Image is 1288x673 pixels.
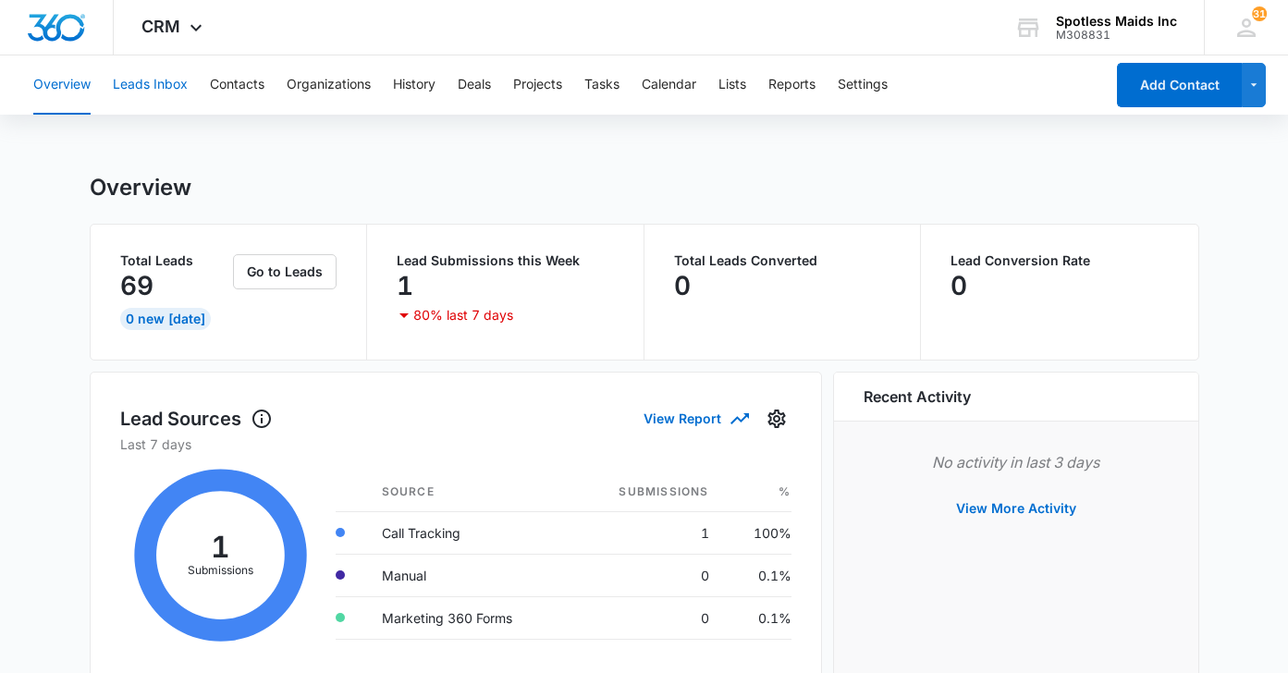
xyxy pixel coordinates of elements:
span: CRM [141,17,180,36]
p: 0 [951,271,967,300]
button: Leads Inbox [113,55,188,115]
p: Lead Conversion Rate [951,254,1169,267]
td: 0 [571,554,724,596]
p: Total Leads [120,254,230,267]
a: Go to Leads [233,263,337,279]
button: Organizations [287,55,371,115]
button: Projects [513,55,562,115]
td: 0.1% [724,596,791,639]
th: % [724,472,791,512]
p: 1 [397,271,413,300]
div: account id [1056,29,1177,42]
td: 1 [571,511,724,554]
button: Deals [458,55,491,115]
button: Reports [768,55,816,115]
button: View More Activity [938,486,1095,531]
td: Manual [367,554,571,596]
p: 80% last 7 days [413,309,513,322]
td: 0 [571,596,724,639]
td: Marketing 360 Forms [367,596,571,639]
div: 0 New [DATE] [120,308,211,330]
button: Overview [33,55,91,115]
span: 31 [1252,6,1267,21]
div: account name [1056,14,1177,29]
button: Calendar [642,55,696,115]
button: Contacts [210,55,264,115]
button: Add Contact [1117,63,1242,107]
th: Source [367,472,571,512]
p: Lead Submissions this Week [397,254,614,267]
p: 69 [120,271,153,300]
td: 100% [724,511,791,554]
p: No activity in last 3 days [864,451,1169,473]
h1: Lead Sources [120,405,273,433]
p: Last 7 days [120,434,791,454]
button: Lists [718,55,746,115]
button: Tasks [584,55,619,115]
button: Go to Leads [233,254,337,289]
h6: Recent Activity [864,385,971,408]
button: History [393,55,435,115]
td: Call Tracking [367,511,571,554]
th: Submissions [571,472,724,512]
button: View Report [644,402,747,434]
p: 0 [674,271,691,300]
p: Total Leads Converted [674,254,891,267]
button: Settings [762,404,791,434]
td: 0.1% [724,554,791,596]
button: Settings [838,55,888,115]
h1: Overview [90,174,191,202]
div: notifications count [1252,6,1267,21]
